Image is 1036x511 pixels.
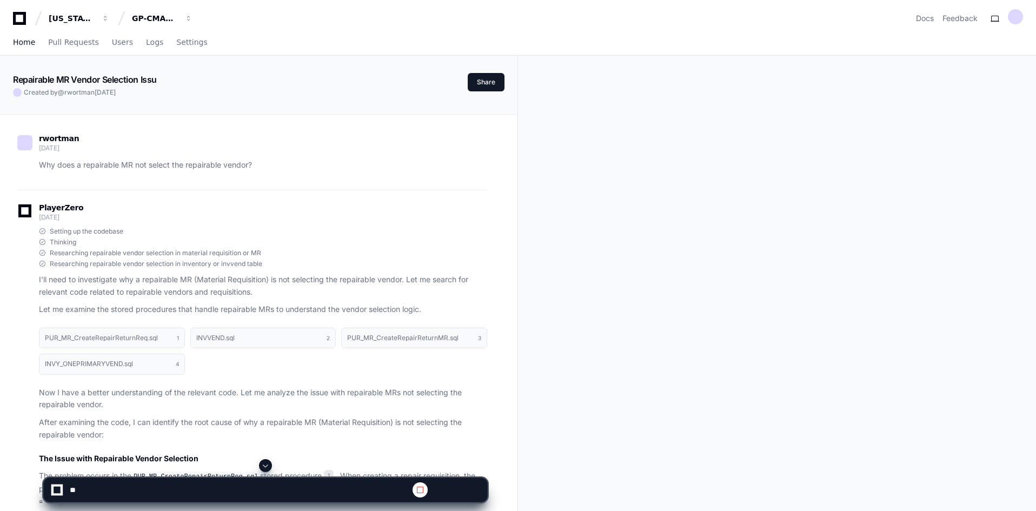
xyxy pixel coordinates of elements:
[146,30,163,55] a: Logs
[341,328,487,348] button: PUR_MR_CreateRepairReturnMR.sql3
[44,9,114,28] button: [US_STATE] Pacific
[58,88,64,96] span: @
[128,9,197,28] button: GP-CMAG-MP2
[39,159,487,171] p: Why does a repairable MR not select the repairable vendor?
[916,13,934,24] a: Docs
[468,73,504,91] button: Share
[112,30,133,55] a: Users
[146,39,163,45] span: Logs
[50,249,261,257] span: Researching repairable vendor selection in material requisition or MR
[177,334,179,342] span: 1
[39,274,487,298] p: I'll need to investigate why a repairable MR (Material Requisition) is not selecting the repairab...
[39,213,59,221] span: [DATE]
[45,335,158,341] h1: PUR_MR_CreateRepairReturnReq.sql
[39,328,185,348] button: PUR_MR_CreateRepairReturnReq.sql1
[39,453,487,464] h2: The Issue with Repairable Vendor Selection
[942,13,978,24] button: Feedback
[176,30,207,55] a: Settings
[478,334,481,342] span: 3
[196,335,235,341] h1: INVVEND.sql
[48,30,98,55] a: Pull Requests
[39,354,185,374] button: INVY_ONEPRIMARYVEND.sql4
[39,144,59,152] span: [DATE]
[39,387,487,412] p: Now I have a better understanding of the relevant code. Let me analyze the issue with repairable ...
[13,74,157,85] app-text-character-animate: Repairable MR Vendor Selection Issu
[24,88,116,97] span: Created by
[95,88,116,96] span: [DATE]
[327,334,330,342] span: 2
[176,360,179,368] span: 4
[50,260,262,268] span: Researching repairable vendor selection in inventory or invvend table
[50,227,123,236] span: Setting up the codebase
[347,335,459,341] h1: PUR_MR_CreateRepairReturnMR.sql
[39,416,487,441] p: After examining the code, I can identify the root cause of why a repairable MR (Material Requisit...
[13,30,35,55] a: Home
[45,361,133,367] h1: INVY_ONEPRIMARYVEND.sql
[39,303,487,316] p: Let me examine the stored procedures that handle repairable MRs to understand the vendor selectio...
[112,39,133,45] span: Users
[49,13,95,24] div: [US_STATE] Pacific
[50,238,76,247] span: Thinking
[190,328,336,348] button: INVVEND.sql2
[64,88,95,96] span: rwortman
[176,39,207,45] span: Settings
[48,39,98,45] span: Pull Requests
[13,39,35,45] span: Home
[39,204,83,211] span: PlayerZero
[39,134,79,143] span: rwortman
[132,13,178,24] div: GP-CMAG-MP2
